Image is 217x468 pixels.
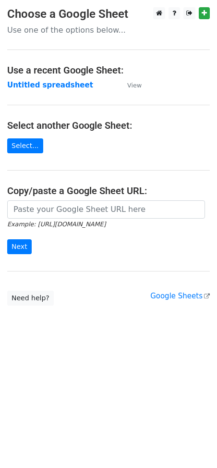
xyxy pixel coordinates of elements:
a: Need help? [7,291,54,306]
p: Use one of the options below... [7,25,210,35]
h4: Use a recent Google Sheet: [7,64,210,76]
a: View [118,81,142,89]
iframe: Chat Widget [169,422,217,468]
a: Untitled spreadsheet [7,81,93,89]
a: Select... [7,138,43,153]
a: Google Sheets [150,292,210,300]
input: Next [7,239,32,254]
input: Paste your Google Sheet URL here [7,200,205,219]
h4: Select another Google Sheet: [7,120,210,131]
small: Example: [URL][DOMAIN_NAME] [7,221,106,228]
h3: Choose a Google Sheet [7,7,210,21]
h4: Copy/paste a Google Sheet URL: [7,185,210,197]
small: View [127,82,142,89]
